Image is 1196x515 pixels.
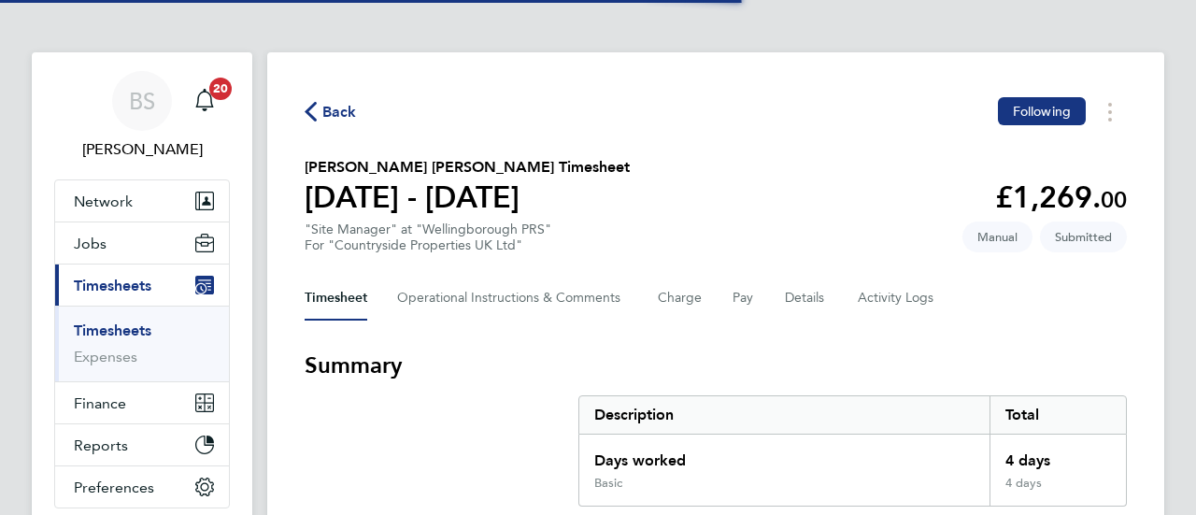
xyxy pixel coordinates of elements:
a: 20 [186,71,223,131]
button: Timesheets Menu [1093,97,1127,126]
button: Timesheet [305,276,367,321]
a: Expenses [74,348,137,365]
div: Timesheets [55,306,229,381]
span: 00 [1101,186,1127,213]
h1: [DATE] - [DATE] [305,179,630,216]
div: 4 days [990,435,1126,476]
span: 20 [209,78,232,100]
a: Timesheets [74,322,151,339]
div: Basic [594,476,622,491]
span: This timesheet is Submitted. [1040,222,1127,252]
a: BS[PERSON_NAME] [54,71,230,161]
button: Details [785,276,828,321]
h2: [PERSON_NAME] [PERSON_NAME] Timesheet [305,156,630,179]
span: Network [74,193,133,210]
button: Following [998,97,1086,125]
button: Pay [733,276,755,321]
span: Finance [74,394,126,412]
button: Operational Instructions & Comments [397,276,628,321]
div: Total [990,396,1126,434]
span: Beth Seddon [54,138,230,161]
div: Description [579,396,990,434]
div: For "Countryside Properties UK Ltd" [305,237,551,253]
span: Reports [74,436,128,454]
button: Reports [55,424,229,465]
span: BS [129,89,155,113]
div: 4 days [990,476,1126,506]
span: Timesheets [74,277,151,294]
span: Preferences [74,479,154,496]
div: Days worked [579,435,990,476]
button: Network [55,180,229,222]
span: Jobs [74,235,107,252]
button: Preferences [55,466,229,508]
button: Jobs [55,222,229,264]
h3: Summary [305,350,1127,380]
button: Timesheets [55,265,229,306]
span: Following [1013,103,1071,120]
span: This timesheet was manually created. [962,222,1032,252]
button: Charge [658,276,703,321]
button: Back [305,100,357,123]
button: Activity Logs [858,276,936,321]
span: Back [322,101,357,123]
div: Summary [578,395,1127,507]
div: "Site Manager" at "Wellingborough PRS" [305,222,551,253]
app-decimal: £1,269. [995,179,1127,215]
button: Finance [55,382,229,423]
